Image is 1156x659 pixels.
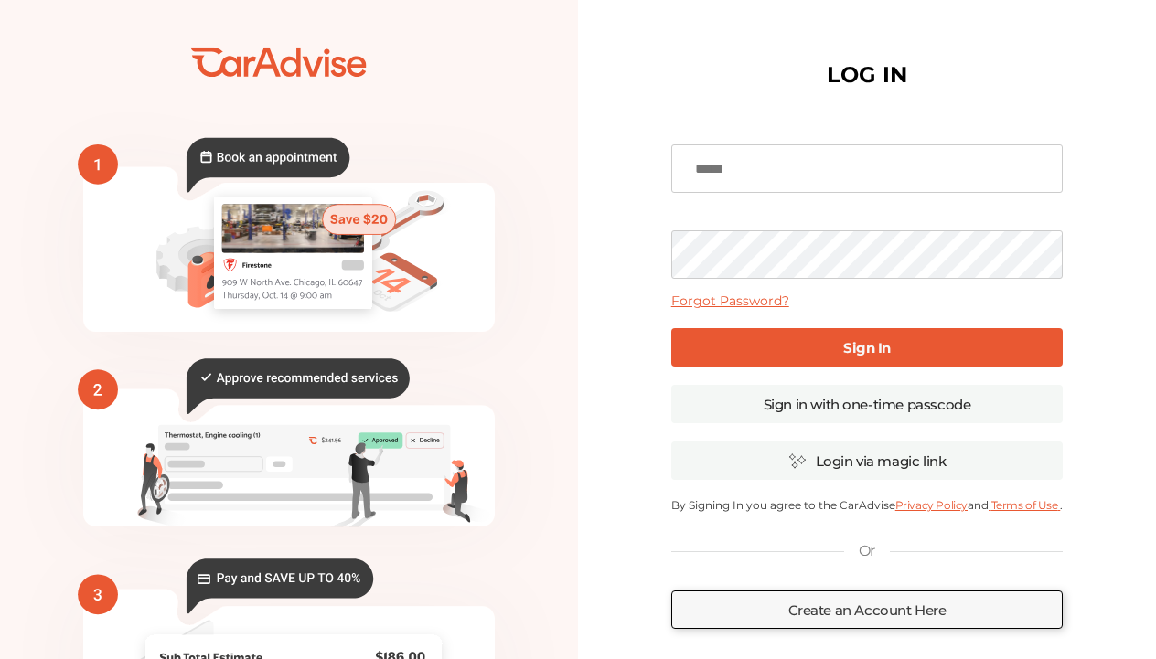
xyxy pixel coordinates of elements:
b: Sign In [843,339,891,356]
p: By Signing In you agree to the CarAdvise and . [671,498,1064,512]
a: Terms of Use [989,498,1060,512]
a: Sign in with one-time passcode [671,385,1064,423]
p: Or [859,541,875,561]
img: magic_icon.32c66aac.svg [788,452,807,470]
h1: LOG IN [827,66,907,84]
a: Login via magic link [671,441,1064,480]
a: Sign In [671,328,1064,367]
a: Create an Account Here [671,590,1064,629]
a: Privacy Policy [895,498,968,512]
a: Forgot Password? [671,292,789,309]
